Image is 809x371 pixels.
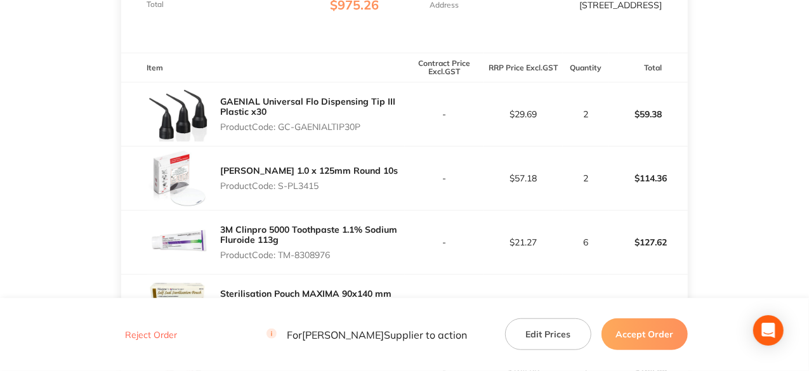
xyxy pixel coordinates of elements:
[430,1,459,10] p: Address
[220,96,395,117] a: GAENIAL Universal Flo Dispensing Tip III Plastic x30
[609,227,687,257] p: $127.62
[602,318,688,350] button: Accept Order
[405,237,483,247] p: -
[220,165,398,176] a: [PERSON_NAME] 1.0 x 125mm Round 10s
[505,318,591,350] button: Edit Prices
[563,53,608,82] th: Quantity
[484,173,562,183] p: $57.18
[405,109,483,119] p: -
[609,99,687,129] p: $59.38
[266,329,467,341] p: For [PERSON_NAME] Supplier to action
[147,211,210,274] img: aDhzbHg1aA
[609,291,687,322] p: $35.94
[220,250,404,260] p: Product Code: TM-8308976
[483,53,563,82] th: RRP Price Excl. GST
[121,329,181,341] button: Reject Order
[147,146,210,210] img: ZjN5Z250bw
[753,315,784,346] div: Open Intercom Messenger
[608,53,688,82] th: Total
[563,173,607,183] p: 2
[121,53,404,82] th: Item
[220,288,391,309] a: Sterilisation Pouch MAXIMA 90x140 mm (3.5x 5.5") Box 200
[147,82,210,146] img: ZzhrbWNnbQ
[405,173,483,183] p: -
[563,237,607,247] p: 6
[220,224,397,245] a: 3M Clinpro 5000 Toothpaste 1.1% Sodium Fluroide 113g
[405,53,484,82] th: Contract Price Excl. GST
[220,181,398,191] p: Product Code: S-PL3415
[147,275,210,338] img: MHl6NmltcQ
[220,122,404,132] p: Product Code: GC-GAENIALTIP30P
[484,109,562,119] p: $29.69
[484,237,562,247] p: $21.27
[609,163,687,193] p: $114.36
[563,109,607,119] p: 2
